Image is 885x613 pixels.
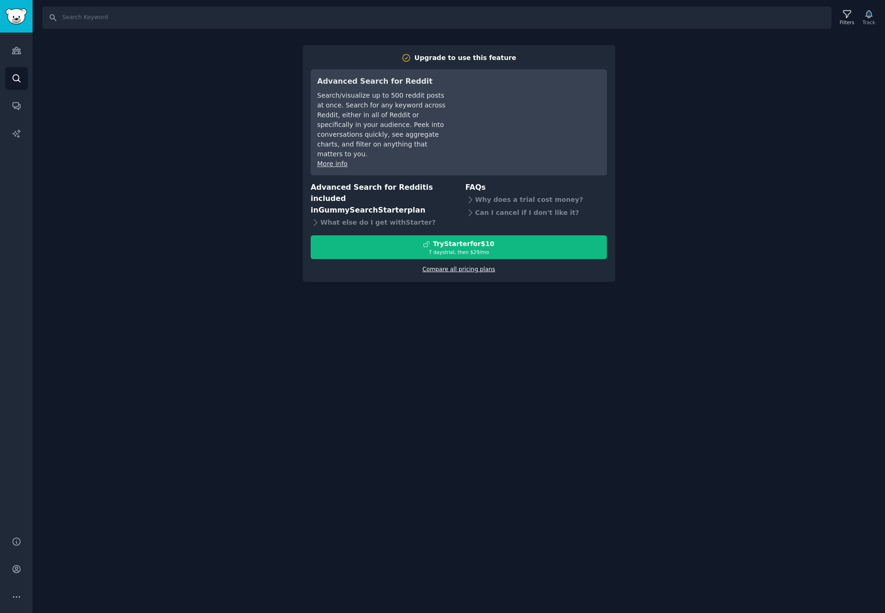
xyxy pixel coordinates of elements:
[319,206,407,214] span: GummySearch Starter
[6,8,27,25] img: GummySearch logo
[433,239,494,249] div: Try Starter for $10
[42,7,832,29] input: Search Keyword
[840,19,854,26] div: Filters
[311,182,452,216] h3: Advanced Search for Reddit is included in plan
[311,249,606,255] div: 7 days trial, then $ 29 /mo
[422,266,495,273] a: Compare all pricing plans
[414,53,516,63] div: Upgrade to use this feature
[311,235,607,259] button: TryStarterfor$107 daystrial, then $29/mo
[317,91,448,159] div: Search/visualize up to 500 reddit posts at once. Search for any keyword across Reddit, either in ...
[317,160,347,167] a: More info
[466,206,607,219] div: Can I cancel if I don't like it?
[461,76,600,146] iframe: YouTube video player
[466,193,607,206] div: Why does a trial cost money?
[311,216,452,229] div: What else do I get with Starter ?
[317,76,448,87] h3: Advanced Search for Reddit
[466,182,607,193] h3: FAQs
